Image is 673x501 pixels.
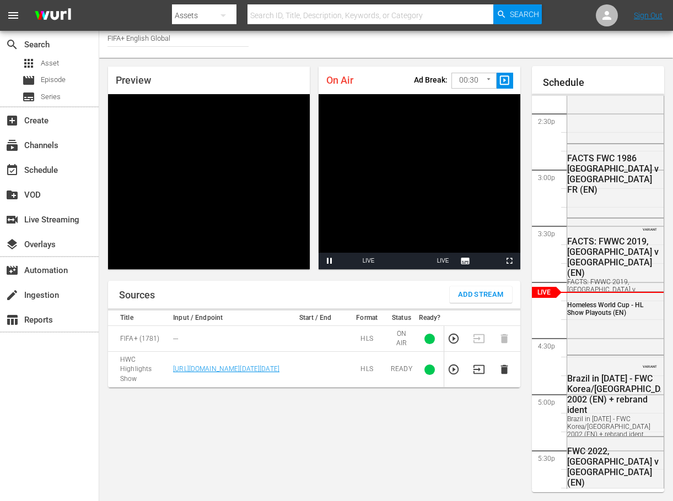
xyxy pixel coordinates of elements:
button: Add Stream [450,286,512,303]
div: 00:30 [451,70,497,91]
span: Schedule [6,164,19,177]
button: Search [493,4,542,24]
span: Reports [6,313,19,326]
span: Series [41,91,61,102]
span: Automation [6,264,19,277]
span: Asset [41,58,59,69]
h1: Sources [119,290,155,301]
button: Pause [319,253,341,269]
span: Preview [116,74,151,86]
th: Status [387,311,416,326]
td: FIFA+ (1781) [108,326,170,352]
th: Format [346,311,387,326]
td: ON AIR [387,326,416,352]
button: Preview Stream [448,363,460,375]
div: FACTS FWC 1986 [GEOGRAPHIC_DATA] v [GEOGRAPHIC_DATA] FR (EN) [567,153,661,195]
th: Ready? [416,311,444,326]
span: Homeless World Cup - HL Show Playouts (EN) [567,301,643,317]
span: Series [22,90,35,104]
th: Title [108,311,170,326]
div: Brazil in [DATE] - FWC Korea/[GEOGRAPHIC_DATA] 2002 (EN) + rebrand ident [567,373,661,415]
span: slideshow_sharp [498,74,511,87]
td: --- [170,326,284,352]
h1: Schedule [543,77,665,88]
span: LIVE [437,258,449,264]
div: FACTS: FWWC 2019, [GEOGRAPHIC_DATA] v [GEOGRAPHIC_DATA] (EN) [567,236,661,278]
div: Video Player [319,94,520,269]
span: Search [6,38,19,51]
span: Episode [41,74,66,85]
span: VARIANT [643,360,657,368]
button: Preview Stream [448,333,460,345]
span: Overlays [6,238,19,251]
td: HLS [346,352,387,387]
div: FACTS: FWWC 2019, [GEOGRAPHIC_DATA] v [GEOGRAPHIC_DATA] (EN) (VARIANT) [567,278,661,309]
td: HWC Highlights Show [108,352,170,387]
img: ans4CAIJ8jUAAAAAAAAAAAAAAAAAAAAAAAAgQb4GAAAAAAAAAAAAAAAAAAAAAAAAJMjXAAAAAAAAAAAAAAAAAAAAAAAAgAT5G... [26,3,79,29]
span: Asset [22,57,35,70]
div: LIVE [363,253,375,269]
button: Subtitles [454,253,476,269]
th: Start / End [284,311,346,326]
span: On Air [326,74,353,86]
button: Transition [473,363,485,375]
span: VOD [6,188,19,202]
p: Ad Break: [414,75,448,84]
a: [URL][DOMAIN_NAME][DATE][DATE] [173,365,279,373]
span: Create [6,114,19,127]
td: HLS [346,326,387,352]
td: READY [387,352,416,387]
button: Picture-in-Picture [476,253,498,269]
span: Ingestion [6,288,19,302]
th: Input / Endpoint [170,311,284,326]
span: menu [7,9,20,22]
span: VARIANT [643,222,657,231]
button: Seek to live, currently playing live [432,253,454,269]
span: Live Streaming [6,213,19,226]
div: FWC 2022, [GEOGRAPHIC_DATA] v [GEOGRAPHIC_DATA] (EN) [567,446,661,488]
span: Search [510,4,539,24]
div: Brazil in [DATE] - FWC Korea/[GEOGRAPHIC_DATA] 2002 (EN) + rebrand ident (VARIANT) [567,415,661,446]
div: Video Player [108,94,310,269]
span: Episode [22,74,35,87]
button: Fullscreen [498,253,520,269]
span: Add Stream [458,288,504,301]
span: Channels [6,139,19,152]
a: Sign Out [634,11,663,20]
